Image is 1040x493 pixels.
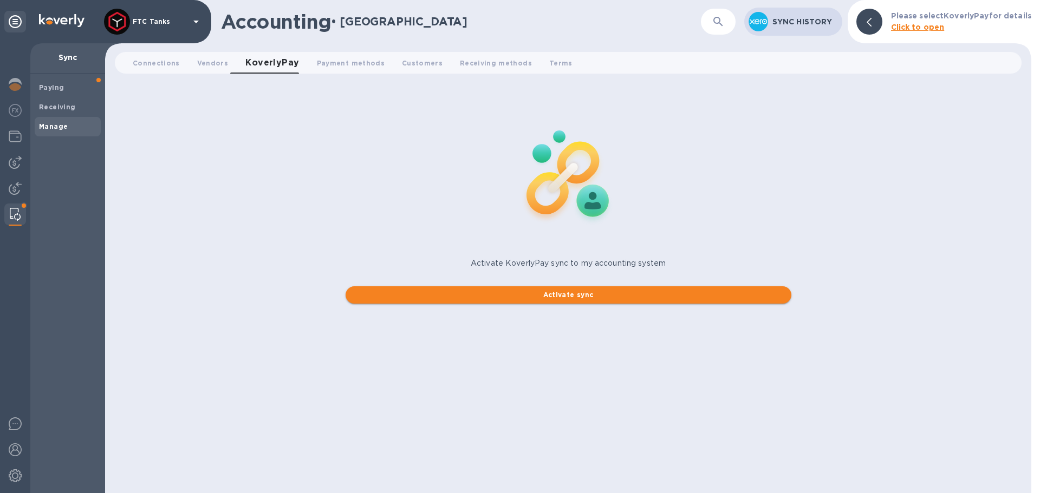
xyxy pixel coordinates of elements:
b: Manage [39,122,68,130]
img: Logo [39,14,84,27]
p: Sync History [772,16,834,27]
h2: • [GEOGRAPHIC_DATA] [331,15,467,28]
img: Wallets [9,130,22,143]
h1: Accounting [221,10,331,33]
span: Customers [402,57,443,69]
span: Terms [549,57,573,69]
b: Please select KoverlyPay for details [891,11,1032,20]
p: FTC Tanks [133,18,187,25]
p: Activate KoverlyPay sync to my accounting system [346,258,791,269]
span: Connections [133,57,180,69]
b: Receiving [39,103,76,111]
b: Click to open [891,23,945,31]
span: Receiving methods [460,57,532,69]
span: Payment methods [317,57,385,69]
span: Vendors [197,57,228,69]
p: Sync [39,52,96,63]
span: Activate sync [354,288,783,301]
button: Activate sync [346,286,791,304]
img: Foreign exchange [9,104,22,117]
b: Paying [39,83,64,91]
span: KoverlyPay [245,55,300,70]
div: Unpin categories [4,11,26,32]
